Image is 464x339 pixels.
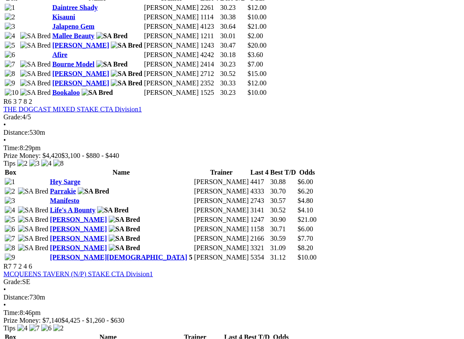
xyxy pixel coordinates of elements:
[247,4,266,11] span: $12.00
[5,32,15,40] img: 4
[3,106,142,113] a: THE DOGCAST MIXED STAKE CTA Division1
[194,178,249,186] td: [PERSON_NAME]
[270,225,296,233] td: 30.71
[18,188,49,195] img: SA Bred
[270,178,296,186] td: 30.88
[5,188,15,195] img: 2
[143,22,199,31] td: [PERSON_NAME]
[18,206,49,214] img: SA Bred
[3,270,153,278] a: MCQUEENS TAVERN (N/P) STAKE CTA Division1
[5,51,15,59] img: 6
[20,89,51,97] img: SA Bred
[194,225,249,233] td: [PERSON_NAME]
[250,225,269,233] td: 1158
[247,32,263,39] span: $2.00
[78,188,109,195] img: SA Bred
[50,188,76,195] a: Parrakie
[270,168,296,177] th: Best T/D
[5,206,15,214] img: 4
[298,178,313,185] span: $6.00
[50,206,95,214] a: Life's A Bounty
[3,324,15,332] span: Tips
[52,13,75,21] a: Kisauni
[5,70,15,78] img: 8
[50,254,187,261] a: [PERSON_NAME][DEMOGRAPHIC_DATA]
[111,70,142,78] img: SA Bred
[298,216,317,223] span: $21.00
[61,317,125,324] span: $4,425 - $1,260 - $630
[250,215,269,224] td: 1247
[298,225,313,233] span: $6.00
[13,98,32,105] span: 3 7 8 2
[270,197,296,205] td: 30.57
[50,235,107,242] a: [PERSON_NAME]
[52,23,95,30] a: Jalapeno Gem
[200,60,219,69] td: 2414
[3,113,22,121] span: Grade:
[247,79,266,87] span: $12.00
[3,160,15,167] span: Tips
[220,3,247,12] td: 30.23
[52,42,109,49] a: [PERSON_NAME]
[3,98,12,105] span: R6
[250,178,269,186] td: 4417
[220,79,247,88] td: 30.33
[20,79,51,87] img: SA Bred
[96,32,128,40] img: SA Bred
[3,309,461,317] div: 8:46pm
[3,136,6,144] span: •
[5,89,18,97] img: 10
[5,4,15,12] img: 1
[270,215,296,224] td: 30.90
[194,187,249,196] td: [PERSON_NAME]
[247,61,263,68] span: $7.00
[5,13,15,21] img: 2
[18,235,49,242] img: SA Bred
[49,168,192,177] th: Name
[5,235,15,242] img: 7
[143,41,199,50] td: [PERSON_NAME]
[20,42,51,49] img: SA Bred
[189,254,192,261] span: 5
[270,206,296,215] td: 30.52
[194,168,249,177] th: Trainer
[111,42,142,49] img: SA Bred
[5,244,15,252] img: 8
[5,225,15,233] img: 6
[3,278,22,285] span: Grade:
[3,309,20,316] span: Time:
[250,206,269,215] td: 3141
[220,13,247,21] td: 30.38
[3,278,461,286] div: SE
[200,3,219,12] td: 2261
[270,187,296,196] td: 30.70
[20,32,51,40] img: SA Bred
[270,244,296,252] td: 31.09
[96,61,128,68] img: SA Bred
[3,129,461,136] div: 530m
[194,197,249,205] td: [PERSON_NAME]
[41,160,52,167] img: 4
[3,263,12,270] span: R7
[3,152,461,160] div: Prize Money: $4,420
[220,51,247,59] td: 30.18
[200,13,219,21] td: 1114
[3,294,29,301] span: Distance:
[29,324,40,332] img: 7
[50,244,107,251] a: [PERSON_NAME]
[52,89,80,96] a: Bookaloo
[52,32,95,39] a: Mallee Beauty
[53,160,64,167] img: 8
[5,79,15,87] img: 9
[194,244,249,252] td: [PERSON_NAME]
[18,244,49,252] img: SA Bred
[82,89,113,97] img: SA Bred
[200,88,219,97] td: 1525
[17,160,27,167] img: 2
[3,286,6,293] span: •
[220,70,247,78] td: 30.52
[298,206,313,214] span: $4.10
[250,197,269,205] td: 2743
[3,113,461,121] div: 4/5
[5,178,15,186] img: 1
